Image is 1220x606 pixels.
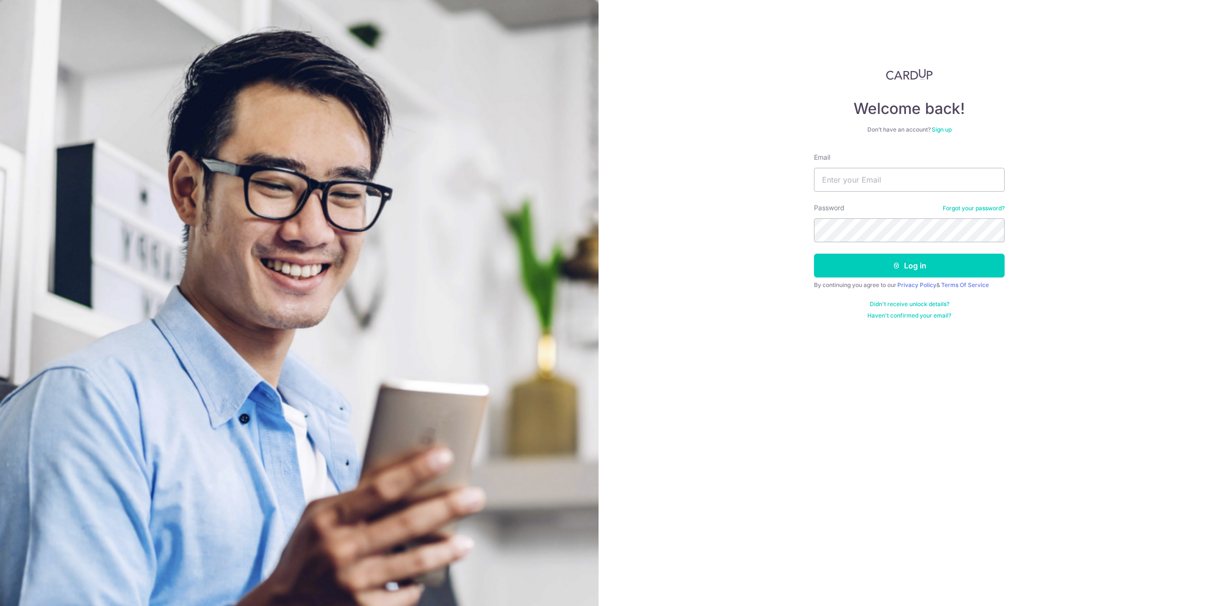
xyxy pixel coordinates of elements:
a: Forgot your password? [943,205,1005,212]
label: Email [814,153,830,162]
label: Password [814,203,844,213]
button: Log in [814,254,1005,277]
input: Enter your Email [814,168,1005,192]
a: Terms Of Service [941,281,989,288]
img: CardUp Logo [886,69,933,80]
a: Didn't receive unlock details? [870,300,949,308]
a: Privacy Policy [897,281,936,288]
div: Don’t have an account? [814,126,1005,134]
a: Haven't confirmed your email? [867,312,951,319]
h4: Welcome back! [814,99,1005,118]
a: Sign up [932,126,952,133]
div: By continuing you agree to our & [814,281,1005,289]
